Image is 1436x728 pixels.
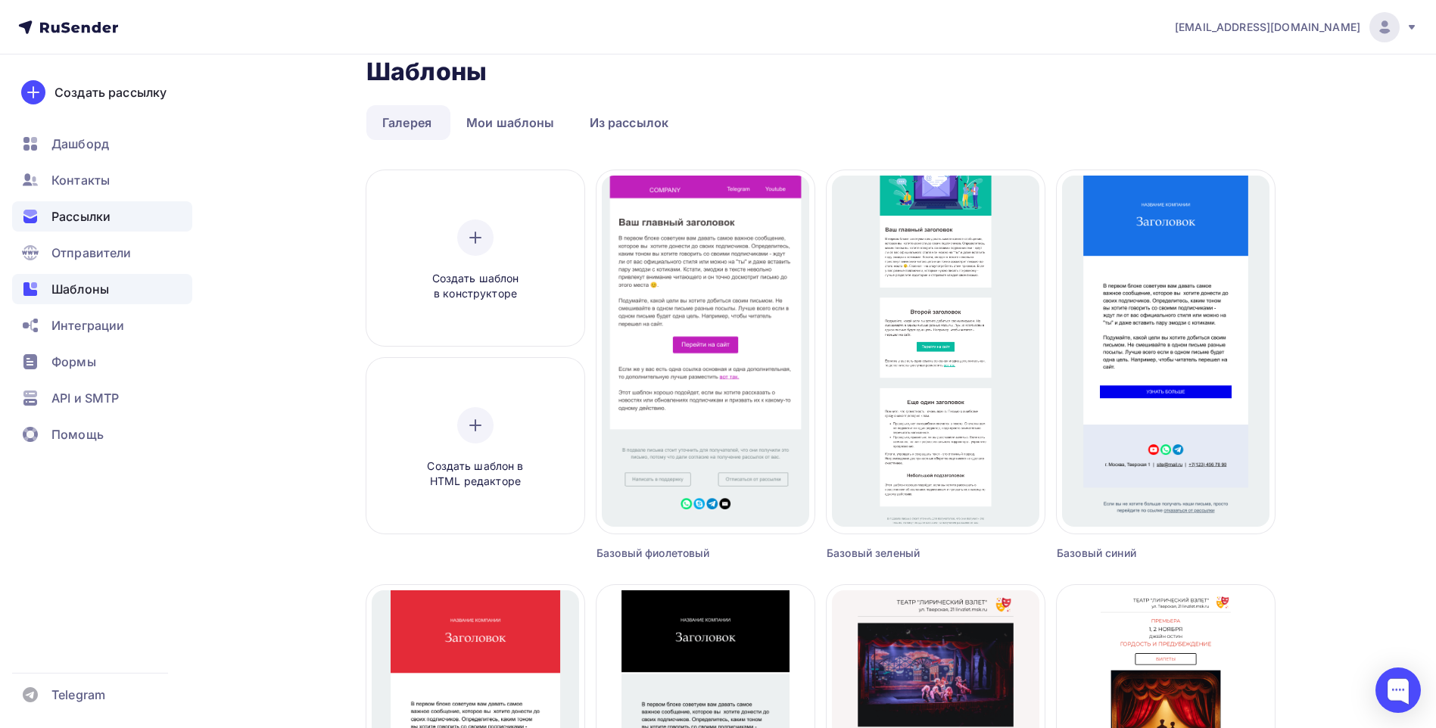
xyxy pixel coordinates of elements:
[51,686,105,704] span: Telegram
[12,274,192,304] a: Шаблоны
[55,83,167,101] div: Создать рассылку
[51,389,119,407] span: API и SMTP
[403,459,547,490] span: Создать шаблон в HTML редакторе
[1175,20,1360,35] span: [EMAIL_ADDRESS][DOMAIN_NAME]
[51,353,96,371] span: Формы
[51,280,109,298] span: Шаблоны
[51,135,109,153] span: Дашборд
[366,57,487,87] h2: Шаблоны
[51,244,132,262] span: Отправители
[1057,546,1220,561] div: Базовый синий
[1175,12,1418,42] a: [EMAIL_ADDRESS][DOMAIN_NAME]
[51,425,104,443] span: Помощь
[827,546,990,561] div: Базовый зеленый
[51,316,124,334] span: Интеграции
[12,347,192,377] a: Формы
[12,165,192,195] a: Контакты
[366,105,447,140] a: Галерея
[403,271,547,302] span: Создать шаблон в конструкторе
[12,129,192,159] a: Дашборд
[450,105,571,140] a: Мои шаблоны
[51,171,110,189] span: Контакты
[12,201,192,232] a: Рассылки
[597,546,760,561] div: Базовый фиолетовый
[574,105,685,140] a: Из рассылок
[12,238,192,268] a: Отправители
[51,207,111,226] span: Рассылки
